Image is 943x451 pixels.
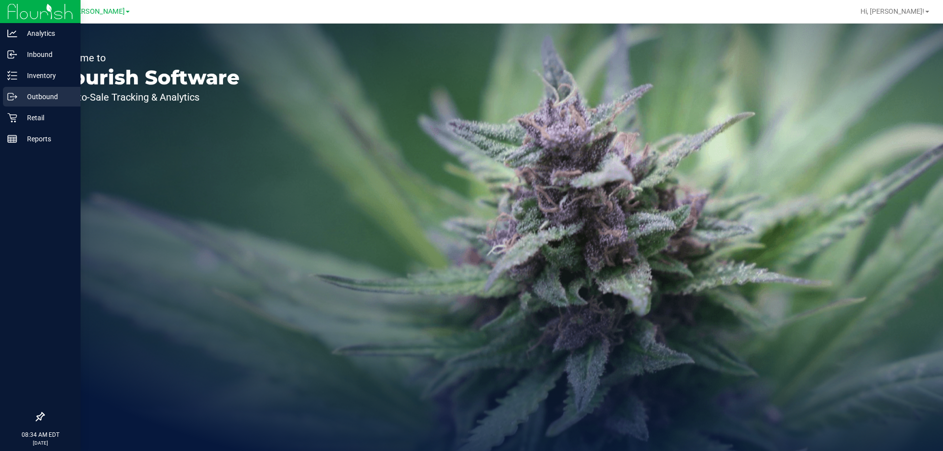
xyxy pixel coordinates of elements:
p: Inbound [17,49,76,60]
inline-svg: Retail [7,113,17,123]
p: Welcome to [53,53,240,63]
inline-svg: Analytics [7,28,17,38]
inline-svg: Inventory [7,71,17,80]
span: Hi, [PERSON_NAME]! [860,7,924,15]
p: 08:34 AM EDT [4,430,76,439]
span: [PERSON_NAME] [71,7,125,16]
p: Inventory [17,70,76,81]
p: Flourish Software [53,68,240,87]
p: [DATE] [4,439,76,447]
inline-svg: Reports [7,134,17,144]
p: Analytics [17,27,76,39]
p: Retail [17,112,76,124]
p: Seed-to-Sale Tracking & Analytics [53,92,240,102]
p: Outbound [17,91,76,103]
p: Reports [17,133,76,145]
inline-svg: Outbound [7,92,17,102]
inline-svg: Inbound [7,50,17,59]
